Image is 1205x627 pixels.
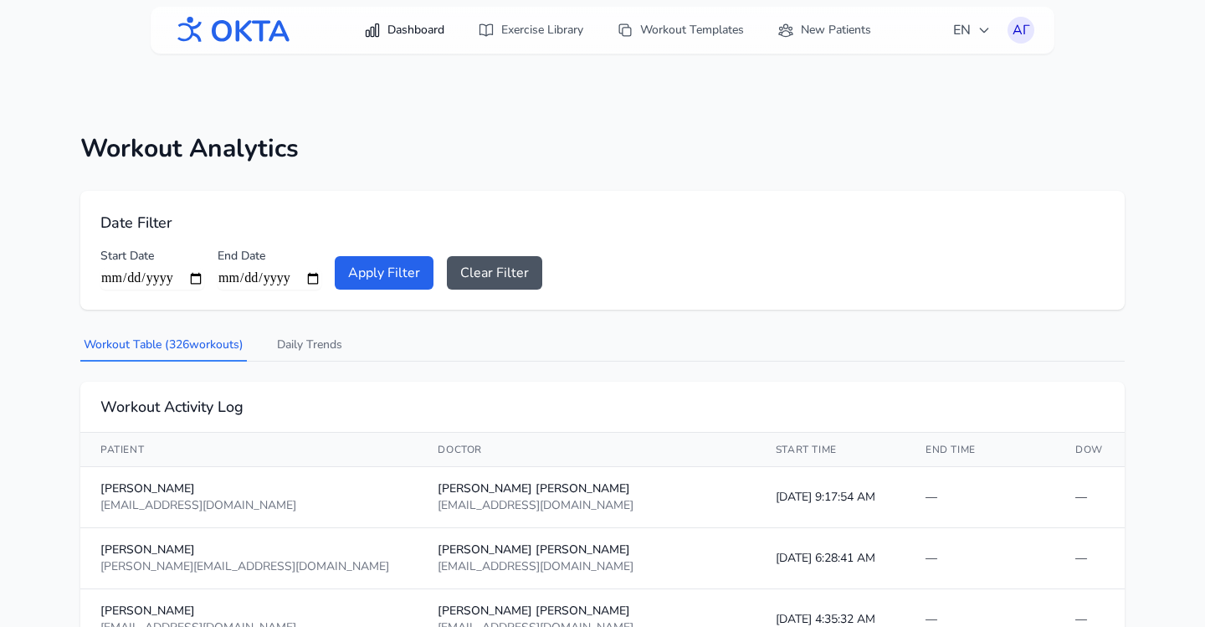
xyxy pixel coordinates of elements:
[1008,17,1034,44] button: АГ
[80,134,1125,164] h1: Workout Analytics
[100,558,397,575] div: [PERSON_NAME][EMAIL_ADDRESS][DOMAIN_NAME]
[100,603,397,619] div: [PERSON_NAME]
[447,256,542,290] button: Clear Filter
[100,481,397,497] div: [PERSON_NAME]
[100,211,1105,234] h2: Date Filter
[335,256,433,290] button: Apply Filter
[171,8,291,52] img: OKTA logo
[468,15,593,45] a: Exercise Library
[756,433,905,467] th: Start Time
[1055,433,1125,467] th: DOW
[418,433,755,467] th: Doctor
[756,528,905,589] td: [DATE] 6:28:41 AM
[438,481,735,497] div: [PERSON_NAME] [PERSON_NAME]
[1055,467,1125,528] td: —
[80,433,418,467] th: Patient
[905,528,1055,589] td: —
[100,542,397,558] div: [PERSON_NAME]
[100,395,1105,419] h2: Workout Activity Log
[1055,528,1125,589] td: —
[756,467,905,528] td: [DATE] 9:17:54 AM
[438,542,735,558] div: [PERSON_NAME] [PERSON_NAME]
[905,467,1055,528] td: —
[905,433,1055,467] th: End Time
[438,497,735,514] div: [EMAIL_ADDRESS][DOMAIN_NAME]
[100,248,204,265] label: Start Date
[943,13,1001,47] button: EN
[438,558,735,575] div: [EMAIL_ADDRESS][DOMAIN_NAME]
[100,497,397,514] div: [EMAIL_ADDRESS][DOMAIN_NAME]
[767,15,881,45] a: New Patients
[80,330,247,362] button: Workout Table (326workouts)
[354,15,454,45] a: Dashboard
[274,330,346,362] button: Daily Trends
[953,20,991,40] span: EN
[607,15,754,45] a: Workout Templates
[438,603,735,619] div: [PERSON_NAME] [PERSON_NAME]
[218,248,321,265] label: End Date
